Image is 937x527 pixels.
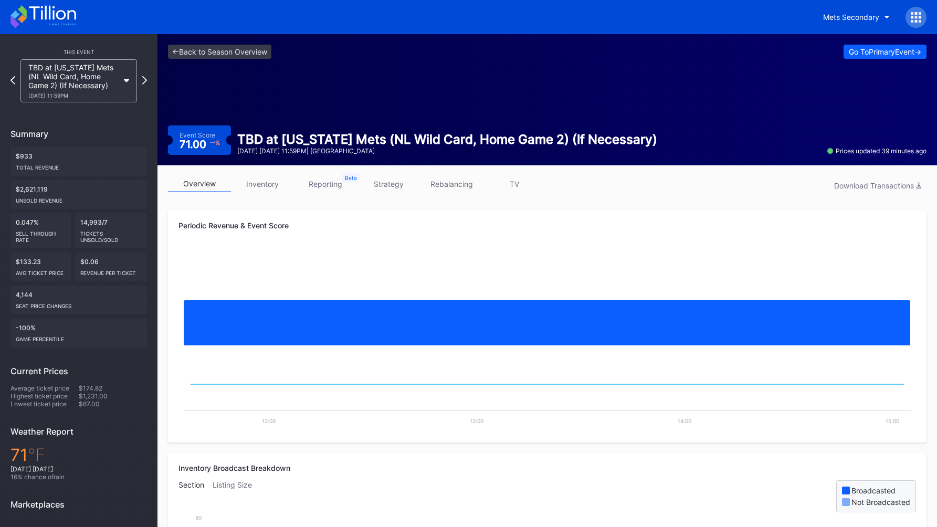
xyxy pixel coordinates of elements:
text: 12:00 [262,418,276,424]
div: TBD at [US_STATE] Mets (NL Wild Card, Home Game 2) (If Necessary) [237,132,657,147]
div: $133.23 [10,252,71,281]
div: 16 % chance of rain [10,473,147,481]
a: overview [168,176,231,192]
div: $67.00 [79,400,147,408]
text: 15:00 [886,418,899,424]
a: strategy [357,176,420,192]
div: Marketplaces [10,499,147,510]
div: Weather Report [10,426,147,437]
div: Total Revenue [16,160,142,171]
a: reporting [294,176,357,192]
div: Mets Secondary [823,13,879,22]
a: TV [483,176,546,192]
div: [DATE] [DATE] 11:59PM | [GEOGRAPHIC_DATA] [237,147,657,155]
div: $174.82 [79,384,147,392]
div: Not Broadcasted [851,498,910,507]
a: inventory [231,176,294,192]
div: Average ticket price [10,384,79,392]
a: rebalancing [420,176,483,192]
text: 80 [195,514,202,521]
div: $933 [10,147,147,176]
div: Tickets Unsold/Sold [80,226,142,243]
div: 71.00 [180,139,220,150]
div: TBD at [US_STATE] Mets (NL Wild Card, Home Game 2) (If Necessary) [28,63,119,99]
span: ℉ [28,445,45,465]
button: Go ToPrimaryEvent-> [844,45,927,59]
div: Section [178,480,213,512]
div: Prices updated 39 minutes ago [827,147,927,155]
div: [DATE] 11:59PM [28,92,119,99]
text: 14:00 [678,418,691,424]
div: Go To Primary Event -> [849,47,921,56]
svg: Chart title [178,353,916,432]
div: Avg ticket price [16,266,66,276]
div: Inventory Broadcast Breakdown [178,463,916,472]
div: Event Score [180,131,215,139]
div: Summary [10,129,147,139]
div: [DATE] [DATE] [10,465,147,473]
div: $1,231.00 [79,392,147,400]
div: Game percentile [16,332,142,342]
button: Mets Secondary [815,7,898,27]
div: Sell Through Rate [16,226,66,243]
a: <-Back to Season Overview [168,45,271,59]
svg: Chart title [178,248,916,353]
div: -100% [10,319,147,347]
div: $0.06 [75,252,148,281]
div: Unsold Revenue [16,193,142,204]
div: 71 [10,445,147,465]
div: Listing Size [213,480,260,512]
div: Lowest ticket price [10,400,79,408]
div: -- % [210,140,220,146]
div: 4,144 [10,286,147,314]
div: Broadcasted [851,486,896,495]
text: 13:00 [470,418,483,424]
div: Periodic Revenue & Event Score [178,221,916,230]
div: Revenue per ticket [80,266,142,276]
div: Current Prices [10,366,147,376]
div: Download Transactions [834,181,921,190]
div: $2,621,119 [10,180,147,209]
div: 14,993/7 [75,213,148,248]
button: Download Transactions [829,178,927,193]
div: 0.047% [10,213,71,248]
div: This Event [10,49,147,55]
div: Highest ticket price [10,392,79,400]
div: seat price changes [16,299,142,309]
